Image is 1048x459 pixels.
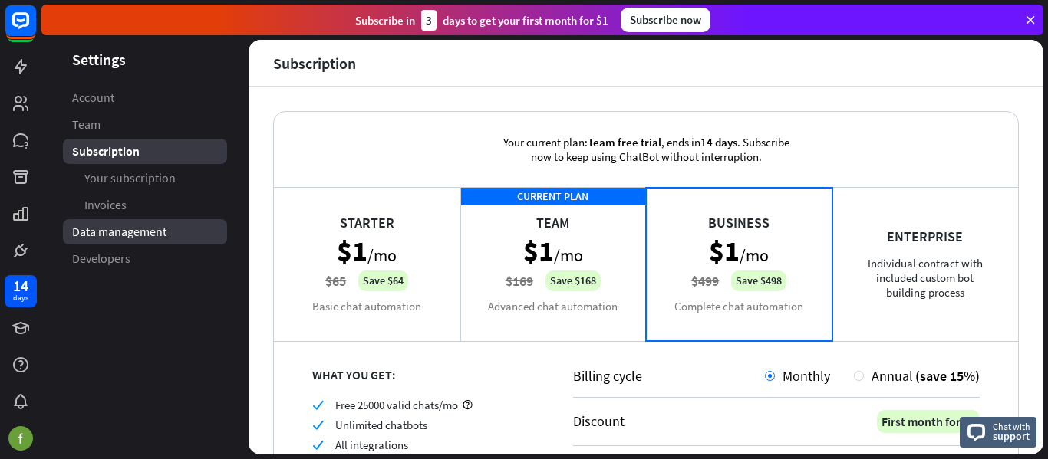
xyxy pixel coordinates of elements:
[783,367,830,385] span: Monthly
[63,192,227,218] a: Invoices
[915,367,980,385] span: (save 15%)
[700,135,737,149] span: 14 days
[335,418,427,432] span: Unlimited chatbots
[355,10,608,31] div: Subscribe in days to get your first month for $1
[872,367,913,385] span: Annual
[335,438,408,452] span: All integrations
[84,197,127,213] span: Invoices
[63,85,227,110] a: Account
[573,412,625,430] div: Discount
[273,54,356,72] div: Subscription
[588,135,661,149] span: Team free trial
[72,251,130,267] span: Developers
[877,410,980,433] div: First month for $1
[13,293,28,303] div: days
[312,367,535,382] div: WHAT YOU GET:
[993,429,1030,443] span: support
[72,116,101,133] span: Team
[84,170,176,186] span: Your subscription
[72,224,166,240] span: Data management
[63,112,227,137] a: Team
[312,399,324,411] i: check
[41,49,249,70] header: Settings
[621,8,710,32] div: Subscribe now
[993,419,1030,434] span: Chat with
[312,439,324,451] i: check
[573,367,765,385] div: Billing cycle
[13,279,28,293] div: 14
[5,275,37,307] a: 14 days
[481,112,811,187] div: Your current plan: , ends in . Subscribe now to keep using ChatBot without interruption.
[63,166,227,191] a: Your subscription
[312,419,324,431] i: check
[72,90,114,106] span: Account
[421,10,437,31] div: 3
[72,143,140,159] span: Subscription
[63,246,227,271] a: Developers
[335,398,458,412] span: Free 25000 valid chats/mo
[12,6,58,52] button: Open LiveChat chat widget
[63,219,227,244] a: Data management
